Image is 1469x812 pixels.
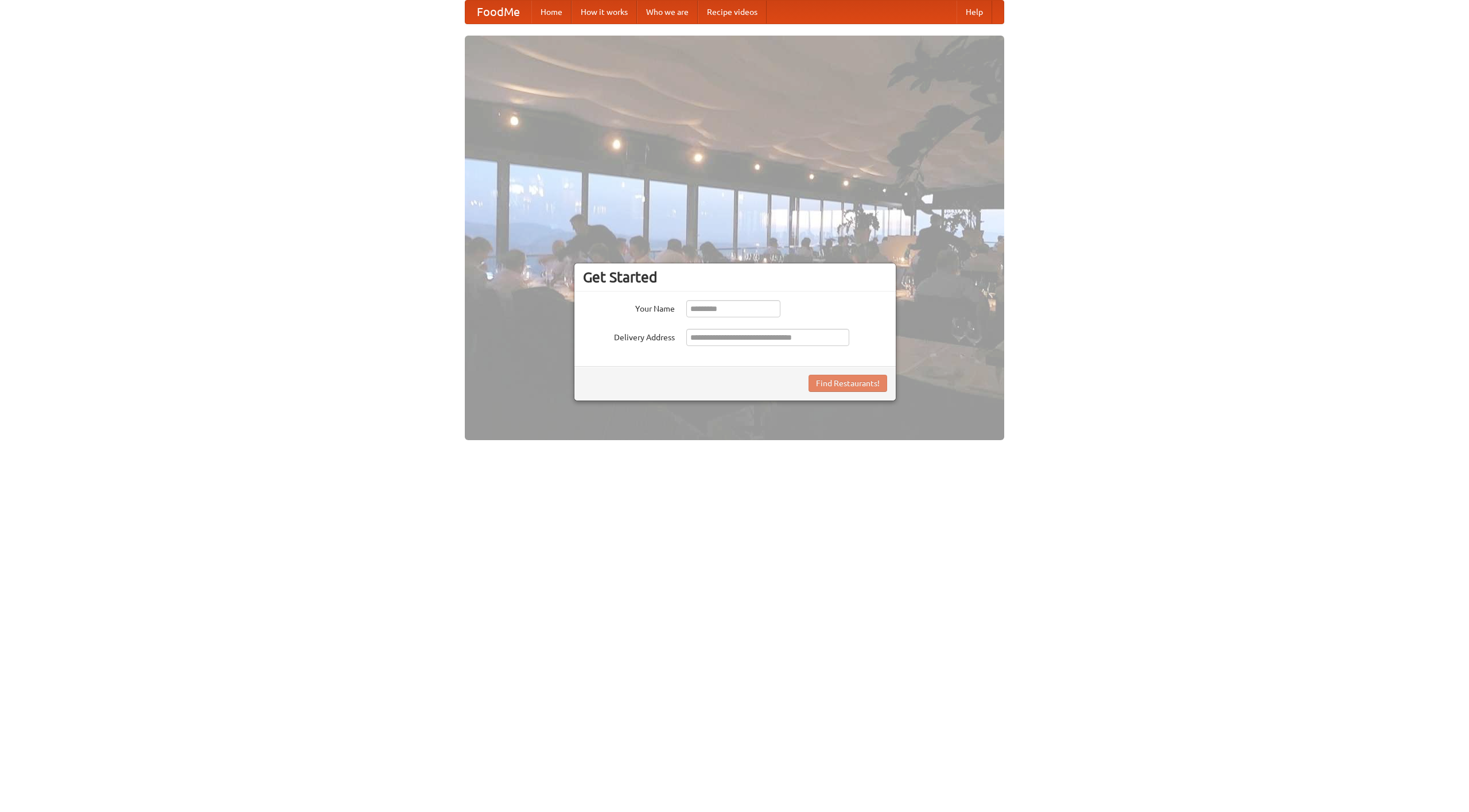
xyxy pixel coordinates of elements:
a: Recipe videos [698,1,767,24]
button: Find Restaurants! [809,375,887,392]
label: Your Name [583,300,675,314]
a: FoodMe [465,1,531,24]
a: Who we are [637,1,698,24]
a: How it works [572,1,637,24]
a: Home [531,1,572,24]
label: Delivery Address [583,329,675,343]
h3: Get Started [583,269,887,286]
a: Help [957,1,992,24]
